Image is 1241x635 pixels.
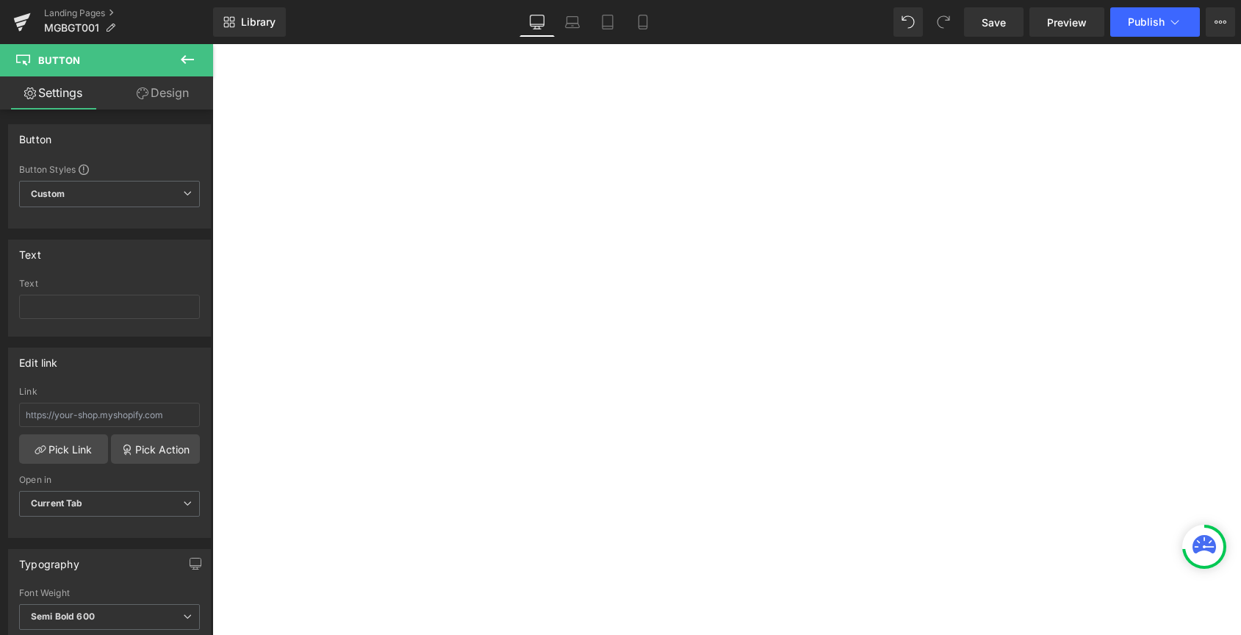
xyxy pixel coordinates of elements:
div: Button Styles [19,163,200,175]
b: Current Tab [31,498,83,509]
div: Typography [19,550,79,570]
div: Open in [19,475,200,485]
span: Publish [1128,16,1165,28]
b: Semi Bold 600 [31,611,95,622]
a: Landing Pages [44,7,213,19]
div: Edit link [19,348,58,369]
div: Link [19,387,200,397]
input: https://your-shop.myshopify.com [19,403,200,427]
a: Laptop [555,7,590,37]
div: Button [19,125,51,146]
button: Publish [1110,7,1200,37]
a: Pick Link [19,434,108,464]
a: Design [109,76,216,110]
div: Font Weight [19,588,200,598]
div: Text [19,240,41,261]
div: Text [19,279,200,289]
span: Library [241,15,276,29]
button: Undo [893,7,923,37]
button: More [1206,7,1235,37]
b: Custom [31,188,65,201]
a: New Library [213,7,286,37]
span: Save [982,15,1006,30]
a: Tablet [590,7,625,37]
a: Desktop [519,7,555,37]
a: Preview [1029,7,1104,37]
a: Mobile [625,7,661,37]
button: Redo [929,7,958,37]
a: Pick Action [111,434,200,464]
span: MGBGT001 [44,22,99,34]
span: Button [38,54,80,66]
span: Preview [1047,15,1087,30]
